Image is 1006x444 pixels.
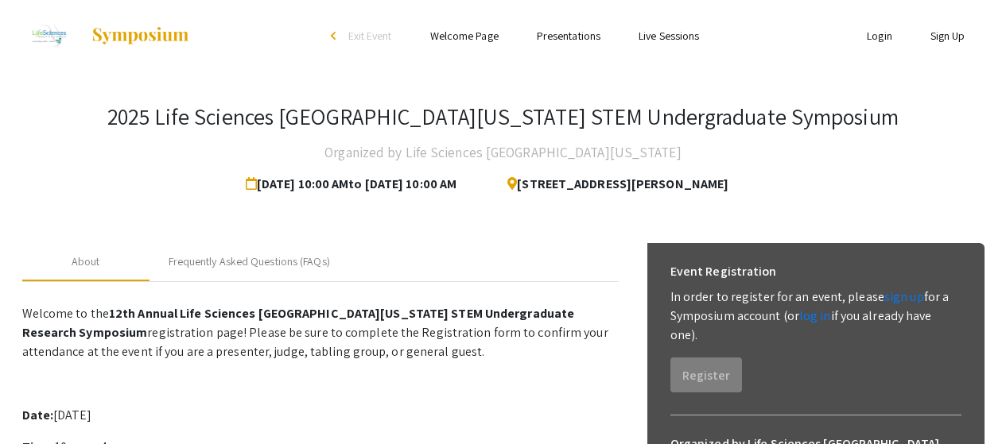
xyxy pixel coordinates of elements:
[495,168,728,200] span: [STREET_ADDRESS][PERSON_NAME]
[169,253,330,270] div: Frequently Asked Questions (FAQs)
[799,307,831,324] a: log in
[91,26,190,45] img: Symposium by ForagerOne
[867,29,892,43] a: Login
[348,29,392,43] span: Exit Event
[884,288,924,305] a: sign up
[930,29,965,43] a: Sign Up
[107,103,899,130] h3: 2025 Life Sciences [GEOGRAPHIC_DATA][US_STATE] STEM Undergraduate Symposium
[537,29,600,43] a: Presentations
[22,16,191,56] a: 2025 Life Sciences South Florida STEM Undergraduate Symposium
[670,357,742,392] button: Register
[430,29,499,43] a: Welcome Page
[324,137,681,168] h4: Organized by Life Sciences [GEOGRAPHIC_DATA][US_STATE]
[22,406,619,425] p: [DATE]
[670,256,777,288] h6: Event Registration
[670,288,961,345] p: In order to register for an event, please for a Symposium account (or if you already have one).
[72,253,100,270] div: About
[22,407,54,423] strong: Date:
[22,304,619,361] p: Welcome to the registration page! Please be sure to complete the Registration form to confirm you...
[22,305,575,341] strong: 12th Annual Life Sciences [GEOGRAPHIC_DATA][US_STATE] STEM Undergraduate Research Symposium
[22,16,76,56] img: 2025 Life Sciences South Florida STEM Undergraduate Symposium
[639,29,699,43] a: Live Sessions
[246,168,463,200] span: [DATE] 10:00 AM to [DATE] 10:00 AM
[331,31,340,41] div: arrow_back_ios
